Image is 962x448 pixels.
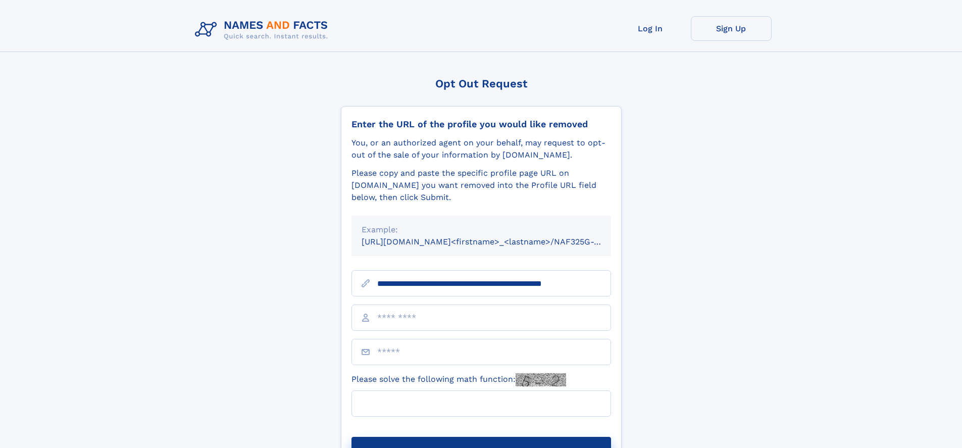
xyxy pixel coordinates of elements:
[351,373,566,386] label: Please solve the following math function:
[341,77,622,90] div: Opt Out Request
[362,237,630,246] small: [URL][DOMAIN_NAME]<firstname>_<lastname>/NAF325G-xxxxxxxx
[362,224,601,236] div: Example:
[610,16,691,41] a: Log In
[351,137,611,161] div: You, or an authorized agent on your behalf, may request to opt-out of the sale of your informatio...
[191,16,336,43] img: Logo Names and Facts
[691,16,772,41] a: Sign Up
[351,119,611,130] div: Enter the URL of the profile you would like removed
[351,167,611,204] div: Please copy and paste the specific profile page URL on [DOMAIN_NAME] you want removed into the Pr...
